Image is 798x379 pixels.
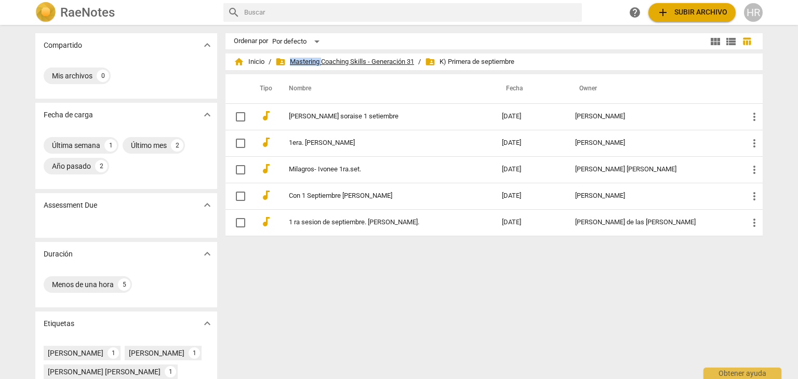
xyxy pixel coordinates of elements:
[418,58,421,66] span: /
[744,3,763,22] button: HR
[201,109,214,121] span: expand_more
[703,368,781,379] div: Obtener ayuda
[260,215,272,228] span: audiotrack
[575,166,731,173] div: [PERSON_NAME] [PERSON_NAME]
[44,249,73,260] p: Duración
[260,189,272,201] span: audiotrack
[199,107,215,123] button: Mostrar más
[35,2,56,23] img: Logo
[275,57,414,67] span: Mastering Coaching Skills - Generación 31
[575,113,731,120] div: [PERSON_NAME]
[289,166,464,173] a: Milagros- Ivonee 1ra.set.
[648,3,736,22] button: Subir
[725,35,737,48] span: view_list
[129,348,184,358] div: [PERSON_NAME]
[44,40,82,51] p: Compartido
[748,216,761,229] span: more_vert
[567,74,740,103] th: Owner
[289,219,464,226] a: 1 ra sesion de septiembre. [PERSON_NAME].
[201,317,214,330] span: expand_more
[52,71,92,81] div: Mis archivos
[494,183,567,209] td: [DATE]
[52,140,100,151] div: Última semana
[118,278,130,291] div: 5
[48,348,103,358] div: [PERSON_NAME]
[575,219,731,226] div: [PERSON_NAME] de las [PERSON_NAME]
[95,160,108,172] div: 2
[44,110,93,120] p: Fecha de carga
[199,246,215,262] button: Mostrar más
[165,366,176,377] div: 1
[289,139,464,147] a: 1era. [PERSON_NAME]
[425,57,435,67] span: folder_shared
[234,37,268,45] div: Ordenar por
[494,130,567,156] td: [DATE]
[244,4,578,21] input: Buscar
[52,279,114,290] div: Menos de una hora
[201,39,214,51] span: expand_more
[272,33,323,50] div: Por defecto
[171,139,183,152] div: 2
[657,6,727,19] span: Subir archivo
[275,57,286,67] span: folder_shared
[494,209,567,236] td: [DATE]
[708,34,723,49] button: Cuadrícula
[494,103,567,130] td: [DATE]
[189,347,200,359] div: 1
[494,156,567,183] td: [DATE]
[739,34,754,49] button: Tabla
[742,36,752,46] span: table_chart
[199,197,215,213] button: Mostrar más
[201,248,214,260] span: expand_more
[60,5,115,20] h2: RaeNotes
[48,367,161,377] div: [PERSON_NAME] [PERSON_NAME]
[260,163,272,175] span: audiotrack
[289,113,464,120] a: [PERSON_NAME] soraise 1 setiembre
[104,139,117,152] div: 1
[276,74,494,103] th: Nombre
[234,57,264,67] span: Inicio
[575,139,731,147] div: [PERSON_NAME]
[494,74,567,103] th: Fecha
[44,318,74,329] p: Etiquetas
[723,34,739,49] button: Lista
[575,192,731,200] div: [PERSON_NAME]
[52,161,91,171] div: Año pasado
[260,110,272,122] span: audiotrack
[44,200,97,211] p: Assessment Due
[97,70,109,82] div: 0
[251,74,276,103] th: Tipo
[199,316,215,331] button: Mostrar más
[131,140,167,151] div: Último mes
[228,6,240,19] span: search
[709,35,722,48] span: view_module
[269,58,271,66] span: /
[199,37,215,53] button: Mostrar más
[289,192,464,200] a: Con 1 Septiembre [PERSON_NAME]
[748,111,761,123] span: more_vert
[748,137,761,150] span: more_vert
[108,347,119,359] div: 1
[657,6,669,19] span: add
[35,2,215,23] a: LogoRaeNotes
[425,57,514,67] span: K) Primera de septiembre
[748,164,761,176] span: more_vert
[748,190,761,202] span: more_vert
[629,6,641,19] span: help
[260,136,272,148] span: audiotrack
[626,3,644,22] a: Obtener ayuda
[201,199,214,211] span: expand_more
[234,57,244,67] span: home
